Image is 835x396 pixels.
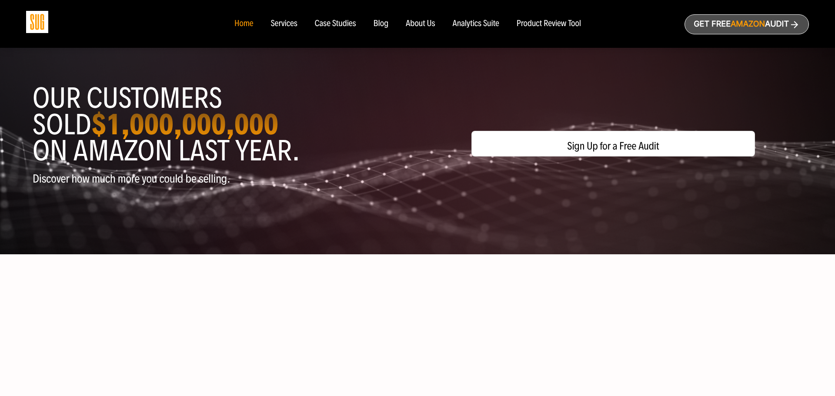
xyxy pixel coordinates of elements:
span: Amazon [731,20,765,29]
a: Product Review Tool [517,19,581,29]
a: Case Studies [315,19,356,29]
span: Sign Up for a Free Audit [481,140,746,153]
img: Sug [26,11,48,33]
a: About Us [406,19,435,29]
a: Home [234,19,253,29]
p: Discover how much more you could be selling. [33,173,411,185]
a: Blog [374,19,389,29]
h1: Our customers sold on Amazon last year. [33,85,411,164]
a: Get freeAmazonAudit [685,14,809,34]
a: Analytics Suite [453,19,499,29]
strong: $1,000,000,000 [91,106,278,142]
a: Services [271,19,297,29]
